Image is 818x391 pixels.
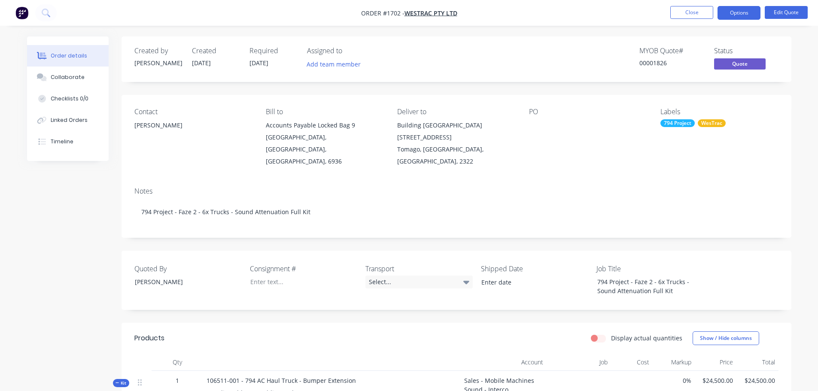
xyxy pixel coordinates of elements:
[116,380,127,386] span: Kit
[51,73,85,81] div: Collaborate
[596,264,704,274] label: Job Title
[27,109,109,131] button: Linked Orders
[128,276,235,288] div: [PERSON_NAME]
[698,376,733,385] span: $24,500.00
[134,108,252,116] div: Contact
[698,119,726,127] div: WesTrac
[397,143,515,167] div: Tomago, [GEOGRAPHIC_DATA], [GEOGRAPHIC_DATA], 2322
[765,6,808,19] button: Edit Quote
[250,264,357,274] label: Consignment #
[397,119,515,167] div: Building [GEOGRAPHIC_DATA][STREET_ADDRESS]Tomago, [GEOGRAPHIC_DATA], [GEOGRAPHIC_DATA], 2322
[693,331,759,345] button: Show / Hide columns
[611,354,653,371] div: Cost
[475,276,582,289] input: Enter date
[547,354,611,371] div: Job
[249,47,297,55] div: Required
[660,108,778,116] div: Labels
[404,9,457,17] a: WesTrac Pty Ltd
[266,108,383,116] div: Bill to
[134,47,182,55] div: Created by
[653,354,695,371] div: Markup
[736,354,778,371] div: Total
[718,6,760,20] button: Options
[266,131,383,167] div: [GEOGRAPHIC_DATA], [GEOGRAPHIC_DATA], [GEOGRAPHIC_DATA], 6936
[397,119,515,143] div: Building [GEOGRAPHIC_DATA][STREET_ADDRESS]
[192,59,211,67] span: [DATE]
[207,376,356,385] span: 106511-001 - 794 AC Haul Truck - Bumper Extension
[51,116,88,124] div: Linked Orders
[266,119,383,167] div: Accounts Payable Locked Bag 9[GEOGRAPHIC_DATA], [GEOGRAPHIC_DATA], [GEOGRAPHIC_DATA], 6936
[134,264,242,274] label: Quoted By
[51,138,73,145] div: Timeline
[481,264,588,274] label: Shipped Date
[27,67,109,88] button: Collaborate
[266,119,383,131] div: Accounts Payable Locked Bag 9
[134,333,164,343] div: Products
[307,47,393,55] div: Assigned to
[134,199,778,225] div: 794 Project - Faze 2 - 6x Trucks - Sound Attenuation Full Kit
[656,376,691,385] span: 0%
[590,276,698,297] div: 794 Project - Faze 2 - 6x Trucks - Sound Attenuation Full Kit
[113,379,129,387] div: Kit
[192,47,239,55] div: Created
[461,354,547,371] div: Account
[529,108,647,116] div: PO
[361,9,404,17] span: Order #1702 -
[639,58,704,67] div: 00001826
[639,47,704,55] div: MYOB Quote #
[134,119,252,147] div: [PERSON_NAME]
[152,354,203,371] div: Qty
[714,58,766,71] button: Quote
[249,59,268,67] span: [DATE]
[670,6,713,19] button: Close
[27,45,109,67] button: Order details
[714,47,778,55] div: Status
[134,58,182,67] div: [PERSON_NAME]
[51,52,87,60] div: Order details
[695,354,737,371] div: Price
[134,187,778,195] div: Notes
[15,6,28,19] img: Factory
[302,58,365,70] button: Add team member
[714,58,766,69] span: Quote
[611,333,682,343] label: Display actual quantities
[365,276,473,288] div: Select...
[660,119,695,127] div: 794 Project
[27,131,109,152] button: Timeline
[307,58,365,70] button: Add team member
[176,376,179,385] span: 1
[740,376,775,385] span: $24,500.00
[27,88,109,109] button: Checklists 0/0
[134,119,252,131] div: [PERSON_NAME]
[51,95,88,103] div: Checklists 0/0
[397,108,515,116] div: Deliver to
[365,264,473,274] label: Transport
